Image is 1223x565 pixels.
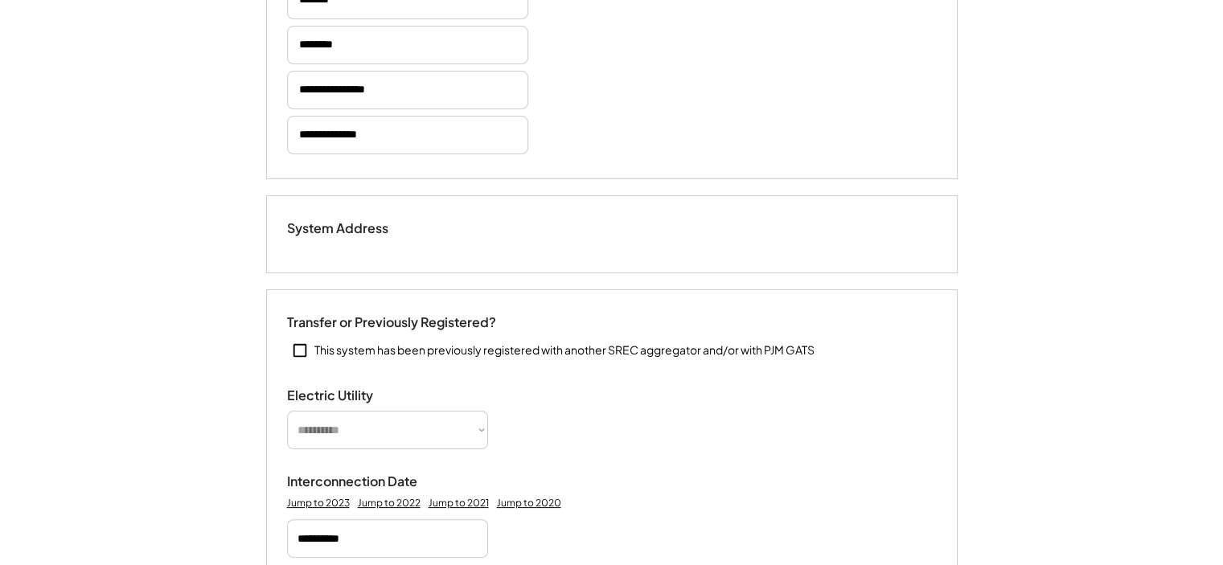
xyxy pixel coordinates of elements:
div: Electric Utility [287,387,448,404]
div: Jump to 2023 [287,497,350,510]
div: System Address [287,220,448,237]
div: Interconnection Date [287,473,448,490]
div: Transfer or Previously Registered? [287,314,496,331]
div: Jump to 2020 [497,497,561,510]
div: This system has been previously registered with another SREC aggregator and/or with PJM GATS [314,342,815,358]
div: Jump to 2021 [429,497,489,510]
div: Jump to 2022 [358,497,421,510]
